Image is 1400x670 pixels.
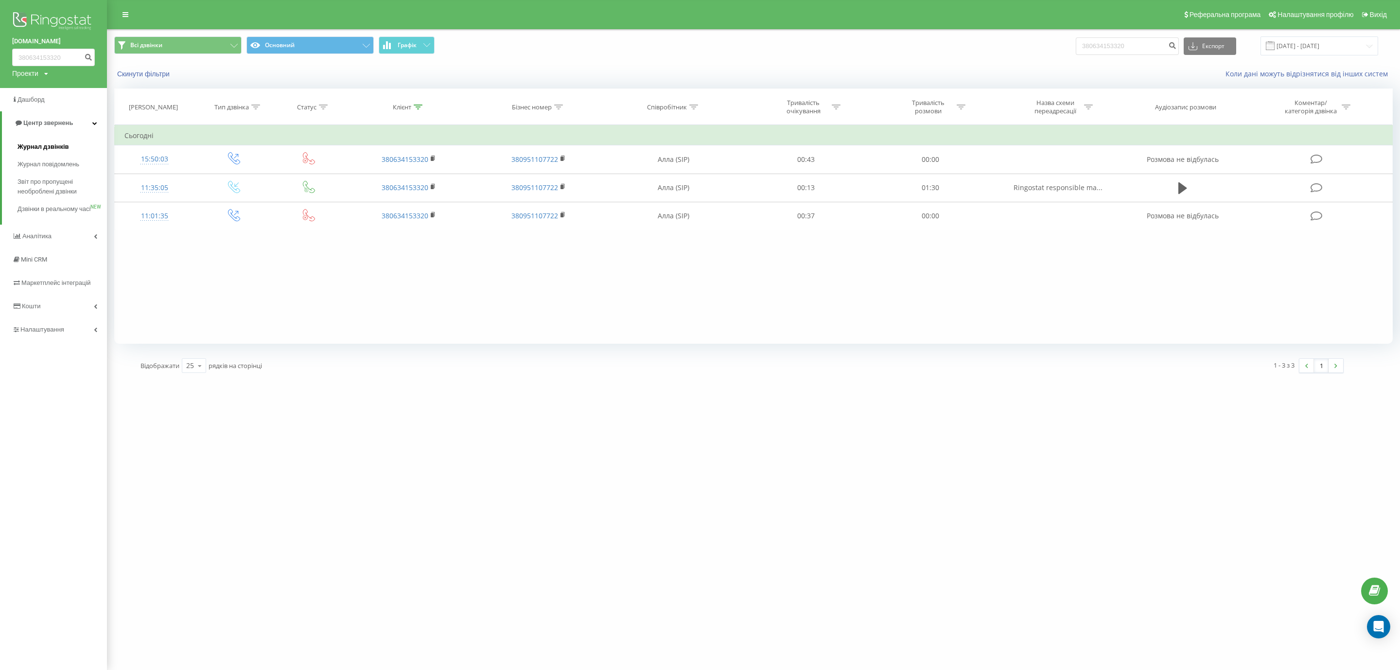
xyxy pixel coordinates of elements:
div: 11:35:05 [124,178,185,197]
a: Центр звернень [2,111,107,135]
a: Журнал повідомлень [17,156,107,173]
div: Аудіозапис розмови [1155,103,1216,111]
td: Алла (SIP) [604,202,743,230]
a: 380951107722 [511,211,558,220]
a: 380951107722 [511,155,558,164]
span: Дашборд [17,96,45,103]
span: Дзвінки в реальному часі [17,204,90,214]
input: Пошук за номером [1076,37,1179,55]
span: Налаштування профілю [1277,11,1353,18]
span: рядків на сторінці [209,361,262,370]
div: Open Intercom Messenger [1367,615,1390,638]
td: 00:00 [868,202,993,230]
button: Експорт [1184,37,1236,55]
button: Скинути фільтри [114,70,175,78]
span: Графік [398,42,417,49]
button: Основний [246,36,374,54]
td: 00:43 [743,145,868,174]
div: Клієнт [393,103,411,111]
span: Журнал повідомлень [17,159,79,169]
div: Співробітник [647,103,687,111]
div: 25 [186,361,194,370]
span: Вихід [1370,11,1387,18]
span: Журнал дзвінків [17,142,69,152]
img: Ringostat logo [12,10,95,34]
a: Журнал дзвінків [17,138,107,156]
div: 11:01:35 [124,207,185,226]
div: Статус [297,103,316,111]
div: Бізнес номер [512,103,552,111]
td: 00:37 [743,202,868,230]
a: Звіт про пропущені необроблені дзвінки [17,173,107,200]
button: Графік [379,36,435,54]
span: Аналiтика [22,232,52,240]
div: Коментар/категорія дзвінка [1282,99,1339,115]
a: 380951107722 [511,183,558,192]
button: Всі дзвінки [114,36,242,54]
span: Всі дзвінки [130,41,162,49]
a: 380634153320 [382,183,428,192]
input: Пошук за номером [12,49,95,66]
div: 1 - 3 з 3 [1274,360,1295,370]
span: Звіт про пропущені необроблені дзвінки [17,177,102,196]
span: Реферальна програма [1190,11,1261,18]
span: Розмова не відбулась [1147,155,1219,164]
div: [PERSON_NAME] [129,103,178,111]
span: Mini CRM [21,256,47,263]
td: 00:13 [743,174,868,202]
a: 380634153320 [382,155,428,164]
span: Налаштування [20,326,64,333]
div: Тривалість розмови [902,99,954,115]
span: Відображати [140,361,179,370]
div: Назва схеми переадресації [1030,99,1082,115]
td: Алла (SIP) [604,174,743,202]
span: Кошти [22,302,40,310]
a: [DOMAIN_NAME] [12,36,95,46]
td: 00:00 [868,145,993,174]
span: Розмова не відбулась [1147,211,1219,220]
div: Проекти [12,69,38,78]
td: Алла (SIP) [604,145,743,174]
a: Коли дані можуть відрізнятися вiд інших систем [1225,69,1393,78]
a: 1 [1314,359,1329,372]
div: Тип дзвінка [214,103,249,111]
span: Ringostat responsible ma... [1014,183,1102,192]
td: 01:30 [868,174,993,202]
div: 15:50:03 [124,150,185,169]
div: Тривалість очікування [777,99,829,115]
a: Дзвінки в реальному часіNEW [17,200,107,218]
span: Центр звернень [23,119,73,126]
td: Сьогодні [115,126,1393,145]
a: 380634153320 [382,211,428,220]
span: Маркетплейс інтеграцій [21,279,91,286]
